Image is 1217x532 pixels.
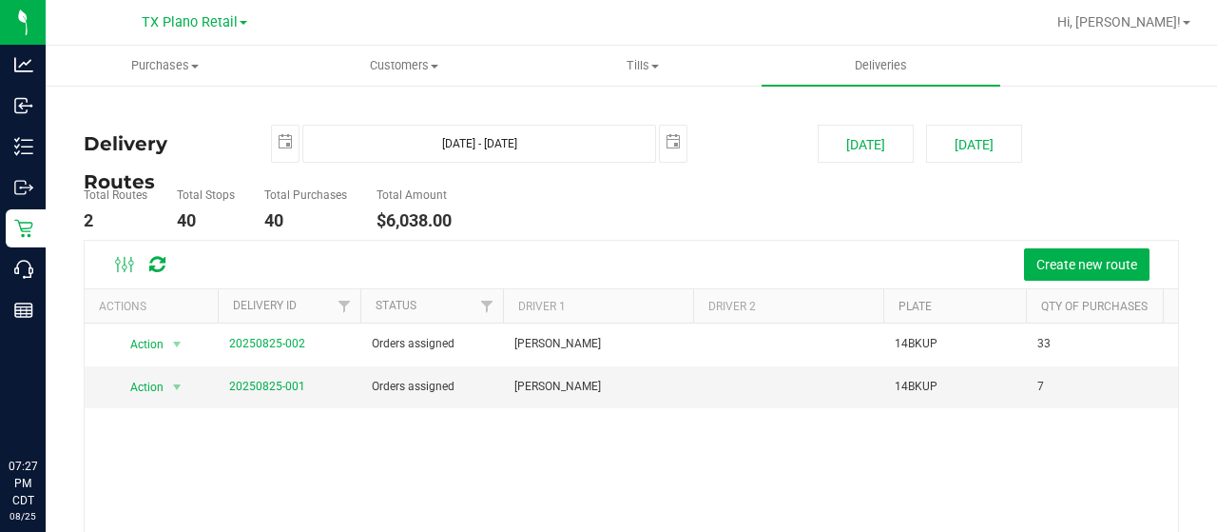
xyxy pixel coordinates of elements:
[46,46,284,86] a: Purchases
[14,55,33,74] inline-svg: Analytics
[84,189,147,202] h5: Total Routes
[1024,248,1149,281] button: Create new route
[372,378,454,396] span: Orders assigned
[895,335,937,353] span: 14BKUP
[19,380,76,437] iframe: Resource center
[926,125,1022,163] button: [DATE]
[818,125,914,163] button: [DATE]
[660,126,686,159] span: select
[503,289,693,323] th: Driver 1
[165,374,189,401] span: select
[264,189,347,202] h5: Total Purchases
[84,211,147,230] h4: 2
[272,126,299,159] span: select
[376,299,416,312] a: Status
[1041,300,1148,313] a: Qty of Purchases
[762,46,1000,86] a: Deliveries
[514,335,601,353] span: [PERSON_NAME]
[233,299,297,312] a: Delivery ID
[177,211,235,230] h4: 40
[524,57,761,74] span: Tills
[142,14,238,30] span: TX Plano Retail
[329,289,360,322] a: Filter
[99,300,210,313] div: Actions
[514,378,601,396] span: [PERSON_NAME]
[14,96,33,115] inline-svg: Inbound
[898,300,932,313] a: Plate
[472,289,503,322] a: Filter
[377,189,452,202] h5: Total Amount
[229,337,305,350] a: 20250825-002
[285,57,522,74] span: Customers
[14,260,33,279] inline-svg: Call Center
[264,211,347,230] h4: 40
[84,125,242,163] h4: Delivery Routes
[377,211,452,230] h4: $6,038.00
[523,46,762,86] a: Tills
[1057,14,1181,30] span: Hi, [PERSON_NAME]!
[229,380,305,393] a: 20250825-001
[14,137,33,156] inline-svg: Inventory
[9,458,37,509] p: 07:27 PM CDT
[895,378,937,396] span: 14BKUP
[47,57,283,74] span: Purchases
[14,178,33,197] inline-svg: Outbound
[829,57,933,74] span: Deliveries
[177,189,235,202] h5: Total Stops
[693,289,883,323] th: Driver 2
[284,46,523,86] a: Customers
[113,374,164,401] span: Action
[1037,378,1044,396] span: 7
[372,335,454,353] span: Orders assigned
[9,509,37,523] p: 08/25
[14,219,33,238] inline-svg: Retail
[1037,335,1051,353] span: 33
[1036,257,1137,272] span: Create new route
[165,331,189,358] span: select
[14,301,33,320] inline-svg: Reports
[113,331,164,358] span: Action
